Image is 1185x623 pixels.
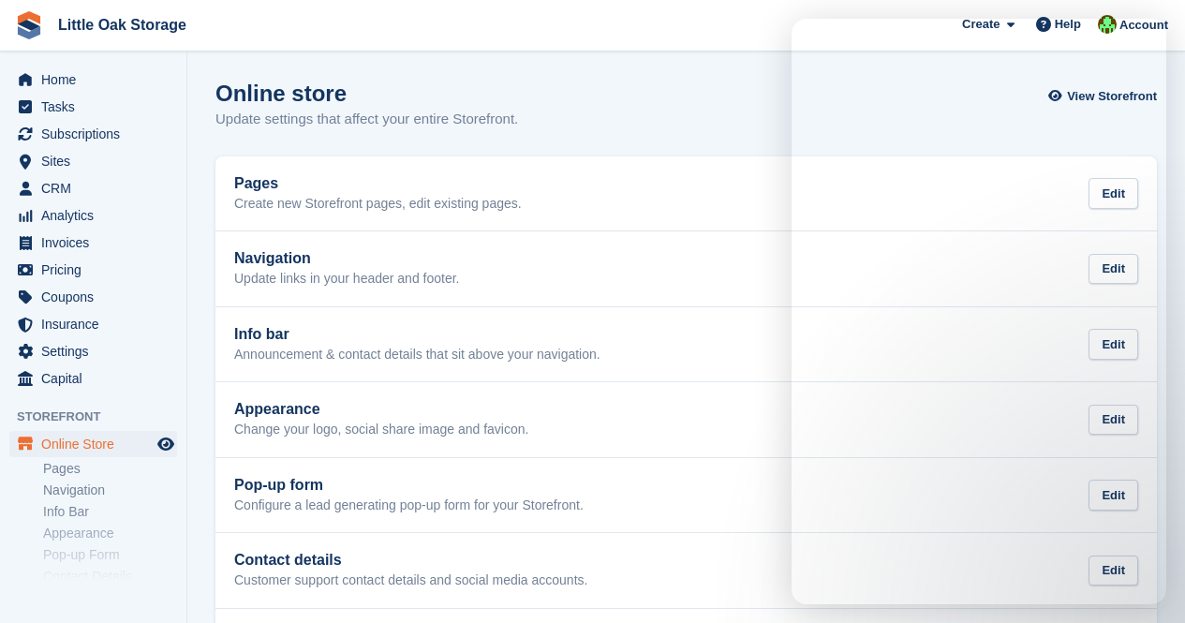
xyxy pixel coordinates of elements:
a: menu [9,431,177,457]
a: Contact Details [43,568,177,586]
a: menu [9,311,177,337]
a: menu [9,67,177,93]
h2: Appearance [234,401,528,418]
span: Account [1119,16,1168,35]
span: Subscriptions [41,121,154,147]
a: Pop-up form Configure a lead generating pop-up form for your Storefront. Edit [215,458,1157,533]
a: menu [9,202,177,229]
span: Settings [41,338,154,364]
a: menu [9,121,177,147]
span: Sites [41,148,154,174]
a: menu [9,284,177,310]
img: Michael Aujla [1098,15,1117,34]
a: Little Oak Storage [51,9,194,40]
span: Capital [41,365,154,392]
span: Insurance [41,311,154,337]
a: menu [9,175,177,201]
p: Update links in your header and footer. [234,271,460,288]
a: Navigation [43,482,177,499]
a: Pop-up Form [43,546,177,564]
span: Tasks [41,94,154,120]
p: Update settings that affect your entire Storefront. [215,109,518,130]
a: Info Bar [43,503,177,521]
h2: Info bar [234,326,600,343]
a: menu [9,257,177,283]
p: Configure a lead generating pop-up form for your Storefront. [234,497,584,514]
iframe: Intercom live chat [792,19,1166,604]
span: Storefront [17,408,186,426]
h1: Online store [215,81,518,106]
p: Create new Storefront pages, edit existing pages. [234,196,522,213]
a: Appearance Change your logo, social share image and favicon. Edit [215,382,1157,457]
h2: Navigation [234,250,460,267]
p: Customer support contact details and social media accounts. [234,572,587,589]
img: stora-icon-8386f47178a22dfd0bd8f6a31ec36ba5ce8667c1dd55bd0f319d3a0aa187defe.svg [15,11,43,39]
span: Invoices [41,230,154,256]
p: Change your logo, social share image and favicon. [234,422,528,438]
span: Home [41,67,154,93]
span: Coupons [41,284,154,310]
a: menu [9,148,177,174]
span: CRM [41,175,154,201]
a: Contact details Customer support contact details and social media accounts. Edit [215,533,1157,608]
span: Online Store [41,431,154,457]
span: Pricing [41,257,154,283]
h2: Contact details [234,552,587,569]
span: Help [1055,15,1081,34]
h2: Pop-up form [234,477,584,494]
a: Preview store [155,433,177,455]
span: Analytics [41,202,154,229]
a: menu [9,94,177,120]
a: menu [9,230,177,256]
a: menu [9,365,177,392]
a: Appearance [43,525,177,542]
a: Navigation Update links in your header and footer. Edit [215,231,1157,306]
p: Announcement & contact details that sit above your navigation. [234,347,600,363]
span: Create [962,15,1000,34]
h2: Pages [234,175,522,192]
a: Info bar Announcement & contact details that sit above your navigation. Edit [215,307,1157,382]
a: Pages Create new Storefront pages, edit existing pages. Edit [215,156,1157,231]
a: Pages [43,460,177,478]
a: menu [9,338,177,364]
